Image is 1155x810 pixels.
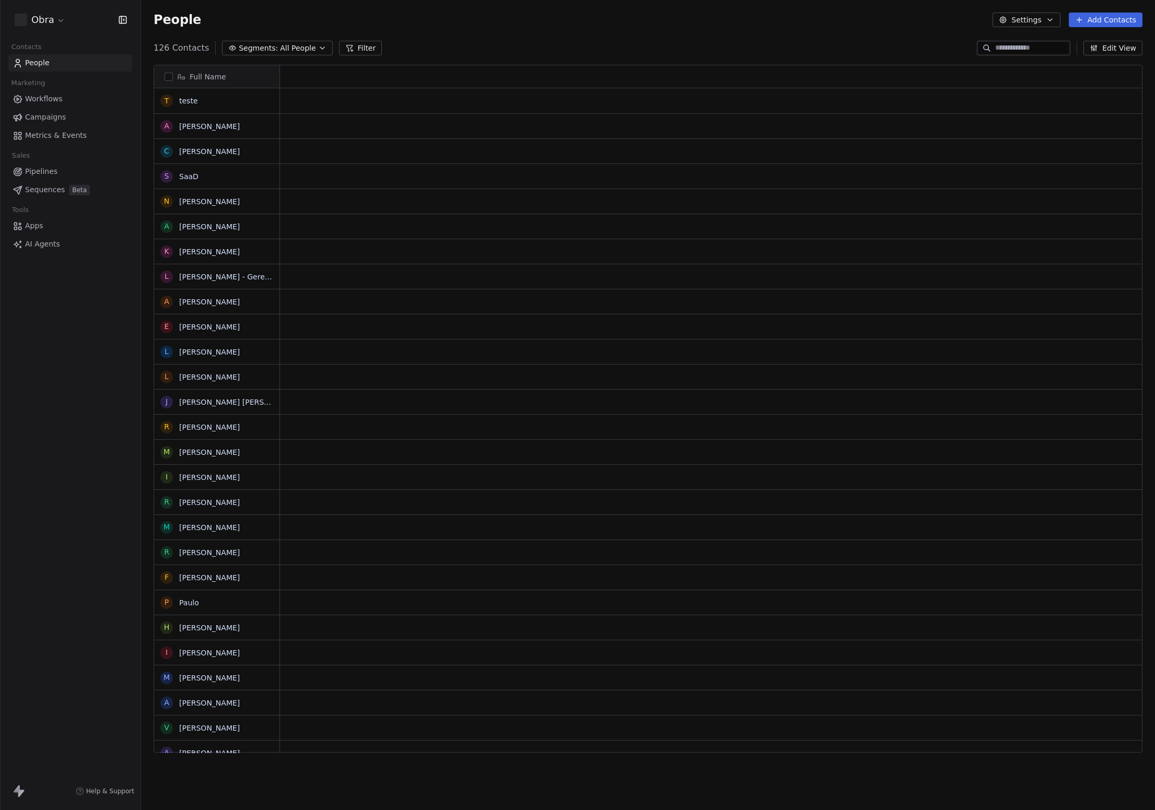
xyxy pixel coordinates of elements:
div: Full Name [154,65,279,88]
a: Metrics & Events [8,127,132,144]
div: A [164,121,169,132]
a: [PERSON_NAME] [179,373,240,381]
span: Beta [69,185,90,195]
a: [PERSON_NAME] [179,147,240,156]
a: [PERSON_NAME] [179,473,240,482]
div: C [164,146,169,157]
span: People [25,57,50,68]
div: E [165,321,169,332]
div: V [164,722,169,733]
span: Full Name [190,72,226,82]
div: M [164,522,170,533]
a: SaaD [179,172,199,181]
a: [PERSON_NAME] [179,548,240,557]
span: Sequences [25,184,65,195]
a: [PERSON_NAME] [PERSON_NAME] [179,398,303,406]
a: teste [179,97,198,105]
a: [PERSON_NAME] - Gerente Financeiro [179,273,317,281]
a: AI Agents [8,236,132,253]
a: [PERSON_NAME] [179,573,240,582]
a: [PERSON_NAME] [179,197,240,206]
div: I [166,472,168,483]
span: Workflows [25,93,63,104]
a: Pipelines [8,163,132,180]
a: Help & Support [76,787,134,795]
div: t [165,96,169,107]
span: Tools [7,202,33,218]
div: I [166,647,168,658]
a: [PERSON_NAME] [179,448,240,456]
a: [PERSON_NAME] [179,498,240,507]
a: [PERSON_NAME] [179,649,240,657]
a: SequencesBeta [8,181,132,198]
a: Apps [8,217,132,234]
span: 126 Contacts [154,42,209,54]
a: [PERSON_NAME] [179,222,240,231]
span: Campaigns [25,112,66,123]
div: A [164,296,169,307]
a: [PERSON_NAME] [179,298,240,306]
span: Contacts [7,39,46,55]
a: [PERSON_NAME] [179,749,240,757]
div: R [164,547,169,558]
a: [PERSON_NAME] [179,674,240,682]
span: Segments: [239,43,278,54]
button: Filter [339,41,382,55]
a: People [8,54,132,72]
div: F [165,572,169,583]
a: [PERSON_NAME] [179,699,240,707]
button: Add Contacts [1069,13,1142,27]
div: P [165,597,169,608]
div: M [164,447,170,457]
span: Pipelines [25,166,57,177]
a: Campaigns [8,109,132,126]
button: Obra [13,11,67,29]
div: N [164,196,169,207]
span: Sales [7,148,34,163]
a: Paulo [179,598,199,607]
div: K [164,246,169,257]
div: L [165,371,169,382]
a: [PERSON_NAME] [179,724,240,732]
button: Settings [993,13,1060,27]
span: People [154,12,201,28]
a: [PERSON_NAME] [179,122,240,131]
div: L [165,271,169,282]
div: S [165,171,169,182]
div: R [164,421,169,432]
div: H [164,622,170,633]
span: Metrics & Events [25,130,87,141]
div: A [164,747,169,758]
span: Obra [31,13,54,27]
a: [PERSON_NAME] [179,624,240,632]
span: Help & Support [86,787,134,795]
div: A [164,697,169,708]
a: [PERSON_NAME] [179,423,240,431]
div: J [166,396,168,407]
span: Apps [25,220,43,231]
a: [PERSON_NAME] [179,323,240,331]
span: AI Agents [25,239,60,250]
a: Workflows [8,90,132,108]
div: A [164,221,169,232]
a: [PERSON_NAME] [179,523,240,532]
span: All People [280,43,316,54]
div: grid [154,88,280,753]
span: Marketing [7,75,50,91]
div: R [164,497,169,508]
a: [PERSON_NAME] [179,248,240,256]
a: [PERSON_NAME] [179,348,240,356]
div: L [165,346,169,357]
div: M [164,672,170,683]
button: Edit View [1083,41,1142,55]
